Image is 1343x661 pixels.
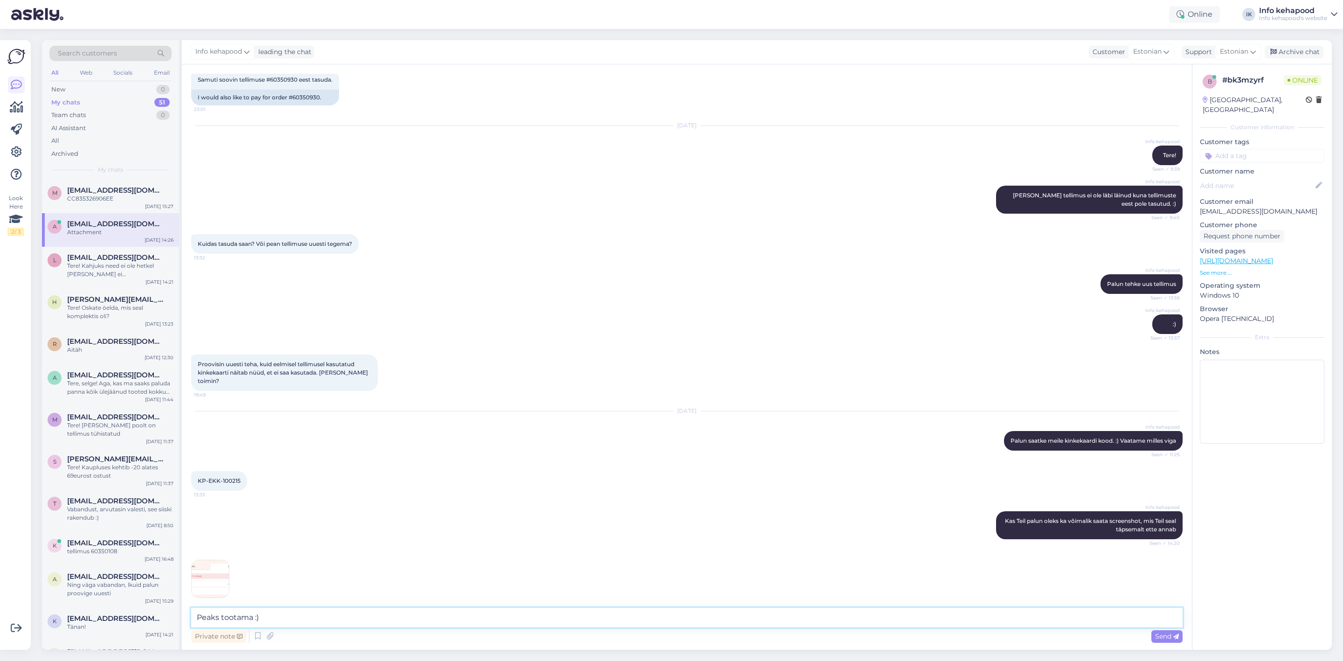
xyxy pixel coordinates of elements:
input: Add name [1200,181,1314,191]
div: AI Assistant [51,124,86,133]
p: Operating system [1200,281,1324,291]
span: 13:35 [194,491,229,498]
span: Search customers [58,49,117,58]
span: raili.saarmas@gmail.com [67,337,164,346]
p: Customer phone [1200,220,1324,230]
textarea: Peaks tootama :) [191,608,1183,627]
div: All [51,136,59,146]
p: Windows 10 [1200,291,1324,300]
p: Customer name [1200,167,1324,176]
div: Tere, selge! Aga, kas ma saaks paluda panna kõik ülejäänud tooted kokku (geellakk ja küüneviil) n... [67,379,173,396]
div: 2 / 3 [7,228,24,236]
span: Seen ✓ 9:39 [1145,166,1180,173]
p: Browser [1200,304,1324,314]
div: [DATE] 14:21 [145,631,173,638]
div: [DATE] 14:21 [145,278,173,285]
div: IK [1242,8,1255,21]
div: [DATE] 11:37 [146,480,173,487]
p: Customer tags [1200,137,1324,147]
div: Archive chat [1265,46,1323,58]
div: Archived [51,149,78,159]
div: Info kehapood's website [1259,14,1327,22]
span: a [53,374,57,381]
span: Seen ✓ 11:25 [1145,451,1180,458]
span: 19:49 [194,391,229,398]
span: KP-EKK-100215 [198,477,241,484]
span: Info kehapood [1145,138,1180,145]
div: [DATE] 13:23 [145,320,173,327]
span: a [53,576,57,583]
div: [GEOGRAPHIC_DATA], [GEOGRAPHIC_DATA] [1203,95,1306,115]
div: Ning väga vabandan, lkuid palun proovige uuesti [67,581,173,598]
span: ingosiukas30@yahoo.com [67,648,164,656]
div: Email [152,67,172,79]
span: 14:26 [194,598,229,605]
span: Online [1284,75,1322,85]
div: leading the chat [255,47,312,57]
div: Team chats [51,111,86,120]
span: l [53,257,56,264]
span: tiina.kiik@gmail.com [67,497,164,505]
span: annelimusto@gmail.com [67,220,164,228]
span: Kas Teil palun oleks ka võimalik saata screenshot, mis Teil seal täpsemalt ette annab [1005,517,1177,533]
div: Customer information [1200,123,1324,132]
span: Tere! [1163,152,1176,159]
p: Customer email [1200,197,1324,207]
p: Opera [TECHNICAL_ID] [1200,314,1324,324]
span: liina@luxador.ee [67,253,164,262]
div: tellimus 60350108 [67,547,173,556]
div: # bk3mzyrf [1222,75,1284,86]
span: r [53,341,57,348]
span: Info kehapood [1145,307,1180,314]
div: Vabandust, arvutasin valesti, see siiski rakendub :) [67,505,173,522]
span: sandra.sall@mail.ee [67,455,164,463]
span: Samuti soovin tellimuse #60350930 eest tasuda. [198,76,332,83]
div: I would also like to pay for order #60350930. [191,90,339,105]
span: arinakene7@gmail.com [67,371,164,379]
span: annelimusto@gmail.com [67,572,164,581]
span: t [53,500,56,507]
div: All [49,67,60,79]
span: Palun tehke uus tellimus [1107,280,1176,287]
div: Socials [111,67,134,79]
span: Info kehapood [195,47,242,57]
span: Proovisin uuesti teha, kuid eelmisel tellimusel kasutatud kinkekaarti näitab nüüd, et ei saa kasu... [198,361,369,384]
div: Tere! Kaupluses kehtib -20 alates 69eurost ostust [67,463,173,480]
p: See more ... [1200,269,1324,277]
div: Customer [1089,47,1125,57]
span: 13:32 [194,254,229,261]
span: helina.evert@mail.ee [67,295,164,304]
div: CC835326906EE [67,195,173,203]
span: h [52,299,57,306]
span: Seen ✓ 9:40 [1145,214,1180,221]
div: [DATE] 11:44 [145,396,173,403]
span: Info kehapood [1145,178,1180,185]
div: Look Here [7,194,24,236]
div: Request phone number [1200,230,1284,243]
span: muahannalattik@gmail.com [67,186,164,195]
span: Estonian [1220,47,1248,57]
span: s [53,458,56,465]
span: maryh@hot.ee [67,413,164,421]
span: k [53,542,57,549]
span: Send [1155,632,1179,640]
span: k [53,618,57,625]
div: [DATE] 14:26 [145,237,173,244]
div: Aitäh [67,346,173,354]
div: Private note [191,630,246,643]
span: :) [1173,320,1176,327]
p: [EMAIL_ADDRESS][DOMAIN_NAME] [1200,207,1324,216]
div: [DATE] [191,121,1183,130]
div: Extra [1200,333,1324,341]
div: [DATE] 15:27 [145,203,173,210]
div: [DATE] 8:50 [146,522,173,529]
span: Palun saatke meile kinkekaardi kood. :) Vaatame milles viga [1011,437,1176,444]
div: Support [1182,47,1212,57]
a: Info kehapoodInfo kehapood's website [1259,7,1337,22]
img: Attachment [192,560,229,598]
div: Attachment [67,228,173,237]
span: a [53,223,57,230]
div: [DATE] 11:37 [146,438,173,445]
div: My chats [51,98,80,107]
div: [DATE] [191,407,1183,415]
